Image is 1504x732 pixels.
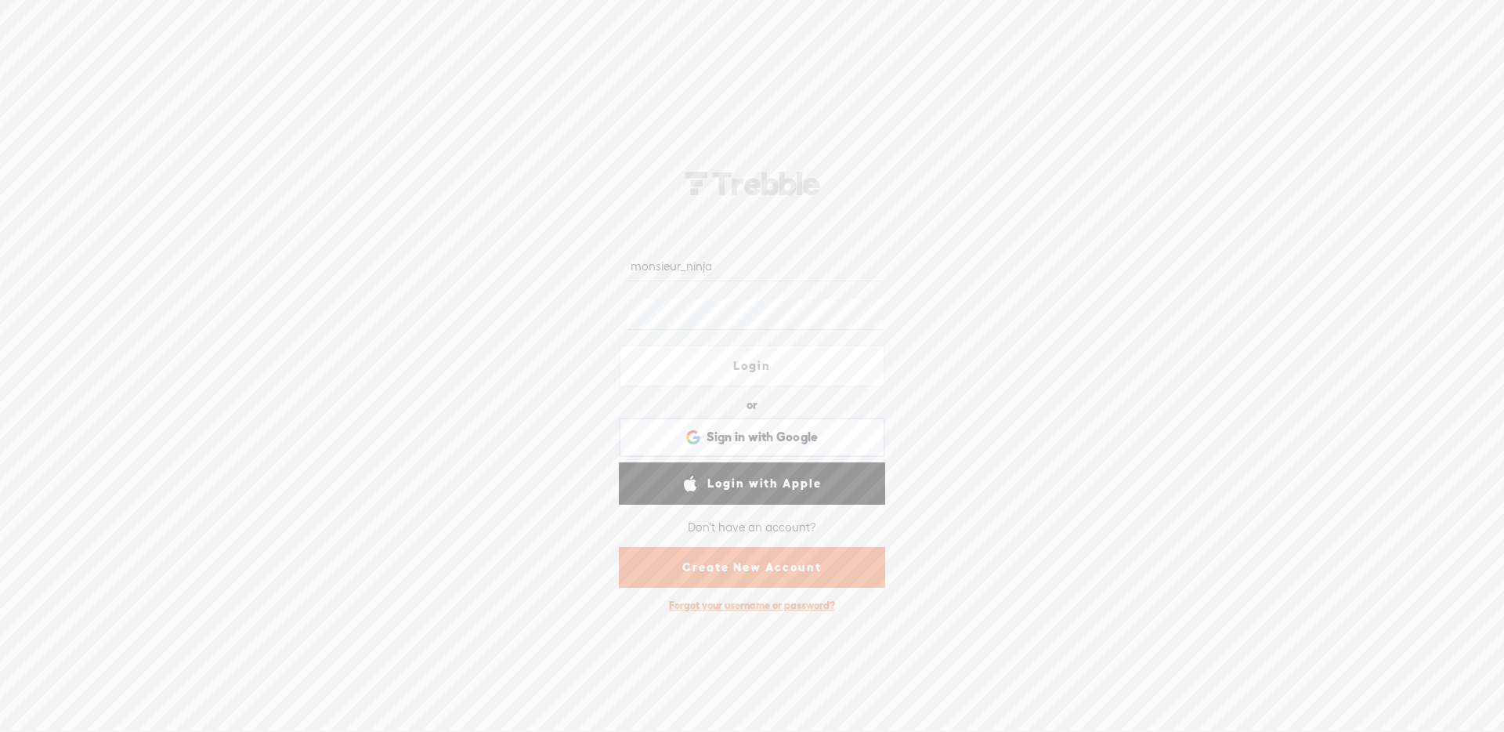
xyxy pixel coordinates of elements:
a: Login [619,345,885,387]
div: or [747,393,757,418]
a: Login with Apple [619,462,885,505]
div: Don't have an account? [688,511,816,544]
input: Username [627,251,882,281]
span: Sign in with Google [707,429,819,445]
div: Forgot your username or password? [661,591,843,620]
div: Sign in with Google [619,418,885,457]
a: Create New Account [619,547,885,588]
